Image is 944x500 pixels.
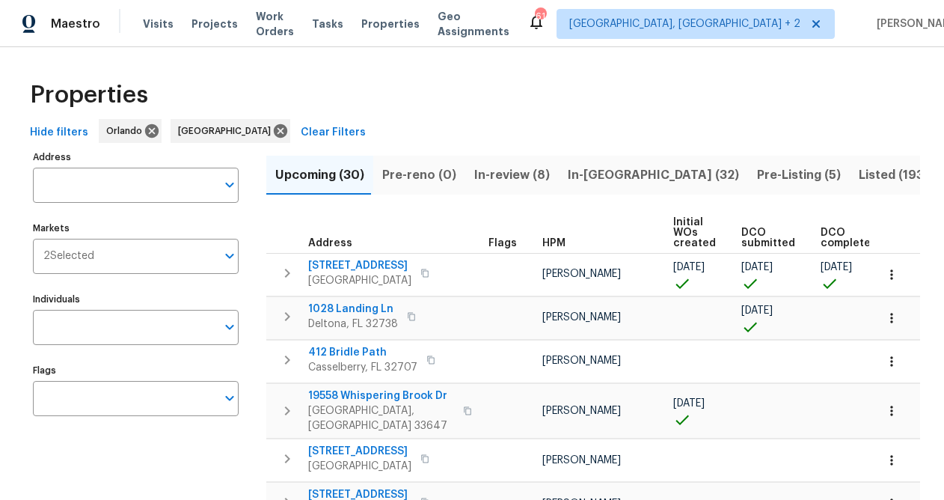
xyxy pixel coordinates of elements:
span: Geo Assignments [438,9,509,39]
span: [PERSON_NAME] [542,269,621,279]
span: [GEOGRAPHIC_DATA] [178,124,277,138]
span: DCO complete [821,228,871,249]
span: Properties [361,16,420,31]
button: Open [219,388,240,409]
span: Projects [191,16,238,31]
span: Listed (193) [859,165,928,186]
span: Maestro [51,16,100,31]
span: Initial WOs created [673,217,716,249]
button: Open [219,317,240,338]
span: In-[GEOGRAPHIC_DATA] (32) [568,165,739,186]
span: [GEOGRAPHIC_DATA] [308,459,411,474]
span: Clear Filters [301,124,366,142]
span: 412 Bridle Path [308,345,417,360]
span: In-review (8) [474,165,550,186]
div: Orlando [99,119,162,143]
span: Work Orders [256,9,294,39]
span: Pre-Listing (5) [757,165,841,186]
span: DCO submitted [741,228,795,249]
div: 61 [535,9,545,24]
label: Markets [33,224,239,233]
span: Deltona, FL 32738 [308,317,398,332]
span: Properties [30,88,148,103]
label: Flags [33,366,239,375]
label: Individuals [33,295,239,304]
span: [DATE] [741,305,773,316]
span: Visits [143,16,174,31]
span: [PERSON_NAME] [542,356,621,366]
span: [PERSON_NAME] [542,455,621,466]
span: [GEOGRAPHIC_DATA], [GEOGRAPHIC_DATA] 33647 [308,403,454,433]
span: 19558 Whispering Brook Dr [308,388,454,403]
span: Tasks [312,19,343,29]
span: 1028 Landing Ln [308,302,398,317]
span: Pre-reno (0) [382,165,456,186]
span: Casselberry, FL 32707 [308,360,417,375]
span: [GEOGRAPHIC_DATA] [308,273,411,288]
span: [PERSON_NAME] [542,406,621,416]
span: [DATE] [673,398,705,409]
span: [PERSON_NAME] [542,312,621,323]
span: Address [308,238,352,249]
button: Hide filters [24,119,94,147]
label: Address [33,153,239,162]
span: [STREET_ADDRESS] [308,258,411,273]
span: Hide filters [30,124,88,142]
span: [DATE] [741,262,773,272]
span: HPM [542,238,566,249]
span: Orlando [106,124,148,138]
div: [GEOGRAPHIC_DATA] [171,119,290,143]
span: [GEOGRAPHIC_DATA], [GEOGRAPHIC_DATA] + 2 [569,16,800,31]
button: Open [219,246,240,266]
span: Upcoming (30) [275,165,364,186]
button: Open [219,174,240,195]
span: 2 Selected [43,250,94,263]
span: [STREET_ADDRESS] [308,444,411,459]
span: [DATE] [821,262,852,272]
span: Flags [488,238,517,249]
button: Clear Filters [295,119,372,147]
span: [DATE] [673,262,705,272]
